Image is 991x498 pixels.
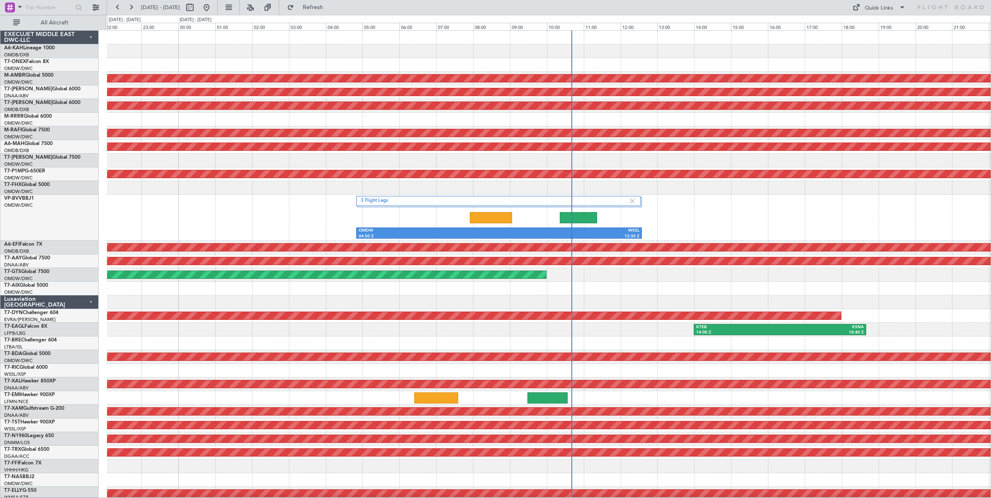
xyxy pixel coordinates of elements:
a: OMDW/DWC [4,134,33,140]
span: T7-XAL [4,379,21,384]
div: 02:00 [252,23,289,30]
a: T7-FFIFalcon 7X [4,461,41,466]
div: 18:40 Z [780,330,864,336]
a: OMDW/DWC [4,189,33,195]
a: LTBA/ISL [4,344,23,350]
img: gray-close.svg [629,197,636,205]
a: OMDB/DXB [4,106,29,113]
a: VHHH/HKG [4,467,29,473]
a: OMDW/DWC [4,79,33,85]
a: T7-[PERSON_NAME]Global 6000 [4,87,80,92]
a: T7-NASBBJ2 [4,474,34,479]
span: [DATE] - [DATE] [141,4,180,11]
div: OMDW [359,228,499,234]
a: T7-[PERSON_NAME]Global 7500 [4,155,80,160]
a: T7-BDAGlobal 5000 [4,351,51,356]
a: WSSL/XSP [4,426,26,432]
span: Refresh [296,5,330,10]
span: T7-FHX [4,182,22,187]
div: Quick Links [865,4,893,12]
button: All Aircraft [9,16,90,29]
a: OMDW/DWC [4,175,33,181]
a: T7-GTSGlobal 7500 [4,269,49,274]
a: VP-BVVBBJ1 [4,196,34,201]
a: OMDW/DWC [4,120,33,126]
div: 00:00 [178,23,215,30]
span: All Aircraft [22,20,87,26]
a: OMDW/DWC [4,289,33,295]
a: M-RAFIGlobal 7500 [4,128,50,133]
a: WSSL/XSP [4,371,26,377]
a: T7-DYNChallenger 604 [4,310,58,315]
a: OMDW/DWC [4,276,33,282]
span: T7-AAY [4,256,22,261]
a: T7-EMIHawker 900XP [4,392,55,397]
div: 05:00 [362,23,399,30]
span: T7-ONEX [4,59,26,64]
a: OMDB/DXB [4,147,29,154]
span: M-RAFI [4,128,22,133]
div: 14:00 [694,23,731,30]
a: DNAA/ABV [4,93,29,99]
div: 17:00 [805,23,842,30]
span: T7-[PERSON_NAME] [4,155,52,160]
a: OMDB/DXB [4,52,29,58]
div: 14:00 Z [696,330,780,336]
label: 3 Flight Legs [361,198,629,205]
span: T7-NAS [4,474,22,479]
a: DNMM/LOS [4,440,30,446]
a: M-AMBRGlobal 5000 [4,73,53,78]
div: 13:00 [657,23,694,30]
span: VP-BVV [4,196,22,201]
div: 15:00 [731,23,768,30]
span: T7-BDA [4,351,22,356]
span: T7-P1MP [4,169,25,174]
a: OMDW/DWC [4,358,33,364]
a: OMDW/DWC [4,481,33,487]
div: 16:00 [768,23,805,30]
span: T7-ELLY [4,488,22,493]
span: T7-BRE [4,338,21,343]
a: OMDB/DXB [4,248,29,254]
span: T7-FFI [4,461,19,466]
div: 11:00 [584,23,621,30]
a: DNAA/ABV [4,262,29,268]
a: T7-XALHawker 850XP [4,379,56,384]
div: 03:00 [289,23,326,30]
a: DGAA/ACC [4,453,29,459]
a: T7-BREChallenger 604 [4,338,57,343]
span: T7-GTS [4,269,21,274]
a: OMDW/DWC [4,65,33,72]
div: 20:00 [916,23,952,30]
a: LFMN/NCE [4,399,29,405]
a: T7-FHXGlobal 5000 [4,182,50,187]
div: [DATE] - [DATE] [109,17,141,24]
div: 12:00 [621,23,658,30]
span: A6-MAH [4,141,24,146]
span: T7-[PERSON_NAME] [4,87,52,92]
a: T7-AIXGlobal 5000 [4,283,48,288]
span: T7-EMI [4,392,20,397]
div: 19:00 [879,23,916,30]
a: OMDW/DWC [4,202,33,208]
div: KSNA [780,324,864,330]
input: Trip Number [25,1,73,14]
div: 12:35 Z [499,234,639,239]
span: T7-DYN [4,310,23,315]
a: A6-MAHGlobal 7500 [4,141,53,146]
div: KTEB [696,324,780,330]
div: WSSL [499,228,639,234]
span: T7-RIC [4,365,19,370]
span: T7-TST [4,420,20,425]
a: A6-KAHLineage 1000 [4,46,55,51]
a: M-RRRRGlobal 6000 [4,114,52,119]
button: Quick Links [848,1,910,14]
div: 09:00 [510,23,547,30]
a: T7-ONEXFalcon 8X [4,59,49,64]
button: Refresh [283,1,333,14]
a: DNAA/ABV [4,412,29,418]
span: M-RRRR [4,114,24,119]
a: T7-P1MPG-650ER [4,169,45,174]
span: A6-KAH [4,46,23,51]
div: 18:00 [842,23,879,30]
